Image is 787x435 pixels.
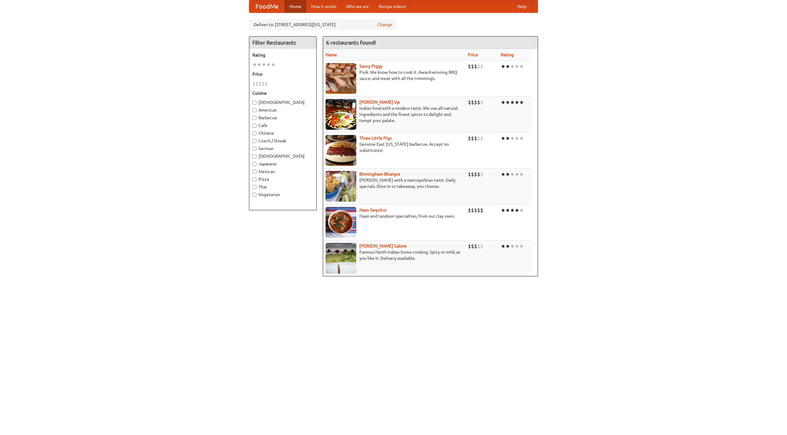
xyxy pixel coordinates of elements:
[326,52,337,57] a: Name
[326,243,356,274] img: currygalore.jpg
[252,193,256,197] input: Vegetarian
[326,207,356,238] img: naansequitur.jpg
[306,0,341,13] a: How it works
[259,80,262,87] li: $
[477,135,480,142] li: $
[326,135,356,166] img: littlepigs.jpg
[359,243,407,248] a: [PERSON_NAME] Galore
[471,63,474,70] li: $
[468,135,471,142] li: $
[471,171,474,178] li: $
[501,63,505,70] li: ★
[510,207,515,214] li: ★
[252,184,313,190] label: Thai
[515,207,519,214] li: ★
[252,116,256,120] input: Barbecue
[468,171,471,178] li: $
[326,249,463,261] p: Famous North Indian home cooking. Spicy or mild, as you like it. Delivery available.
[501,135,505,142] li: ★
[326,105,463,124] p: Indian food with a modern twist. We use all-natural ingredients and the finest spices to delight ...
[515,171,519,178] li: ★
[468,63,471,70] li: $
[341,0,374,13] a: Who we are
[471,243,474,250] li: $
[480,135,483,142] li: $
[468,52,478,57] a: Price
[474,99,477,106] li: $
[501,171,505,178] li: ★
[471,135,474,142] li: $
[252,153,313,159] label: [DEMOGRAPHIC_DATA]
[474,135,477,142] li: $
[252,161,313,167] label: Japanese
[505,99,510,106] li: ★
[480,63,483,70] li: $
[249,37,316,49] h4: Filter Restaurants
[474,243,477,250] li: $
[480,171,483,178] li: $
[510,99,515,106] li: ★
[519,207,524,214] li: ★
[359,208,387,212] a: Naan Sequitur
[519,171,524,178] li: ★
[501,207,505,214] li: ★
[252,61,257,68] li: ★
[471,207,474,214] li: $
[252,139,256,143] input: Czech / Slovak
[252,99,313,105] label: [DEMOGRAPHIC_DATA]
[252,185,256,189] input: Thai
[252,122,313,129] label: Cafe
[252,168,313,175] label: Mexican
[477,171,480,178] li: $
[326,171,356,202] img: bhangra.jpg
[480,207,483,214] li: $
[257,61,262,68] li: ★
[252,124,256,128] input: Cafe
[359,64,382,69] b: Saucy Piggy
[252,108,256,112] input: American
[326,99,356,130] img: curryup.jpg
[501,52,514,57] a: Rating
[252,162,256,166] input: Japanese
[285,0,306,13] a: Home
[326,177,463,189] p: [PERSON_NAME] with a metropolitan twist. Daily specials. Dine-in or takeaway, you choose.
[249,0,285,13] a: FoodMe
[326,69,463,81] p: Pork. We know how to cook it. Award-winning BBQ sauce, and meat with all the trimmings.
[505,243,510,250] li: ★
[510,243,515,250] li: ★
[252,130,313,136] label: Chinese
[477,63,480,70] li: $
[262,80,265,87] li: $
[252,107,313,113] label: American
[359,100,400,105] b: [PERSON_NAME] Up
[262,61,266,68] li: ★
[505,135,510,142] li: ★
[510,63,515,70] li: ★
[468,243,471,250] li: $
[519,63,524,70] li: ★
[266,61,271,68] li: ★
[477,207,480,214] li: $
[265,80,268,87] li: $
[474,171,477,178] li: $
[480,99,483,106] li: $
[359,136,392,140] a: Three Little Pigs
[515,99,519,106] li: ★
[252,154,256,158] input: [DEMOGRAPHIC_DATA]
[510,135,515,142] li: ★
[326,63,356,94] img: saucy.jpg
[271,61,275,68] li: ★
[252,177,256,181] input: Pizza
[326,141,463,153] p: Genuine East [US_STATE] barbecue. Accept no substitutes!
[510,171,515,178] li: ★
[480,243,483,250] li: $
[515,135,519,142] li: ★
[252,52,313,58] h5: Rating
[359,172,400,176] b: Birmingham Bhangra
[474,63,477,70] li: $
[519,99,524,106] li: ★
[501,99,505,106] li: ★
[326,40,376,45] ng-pluralize: 6 restaurants found!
